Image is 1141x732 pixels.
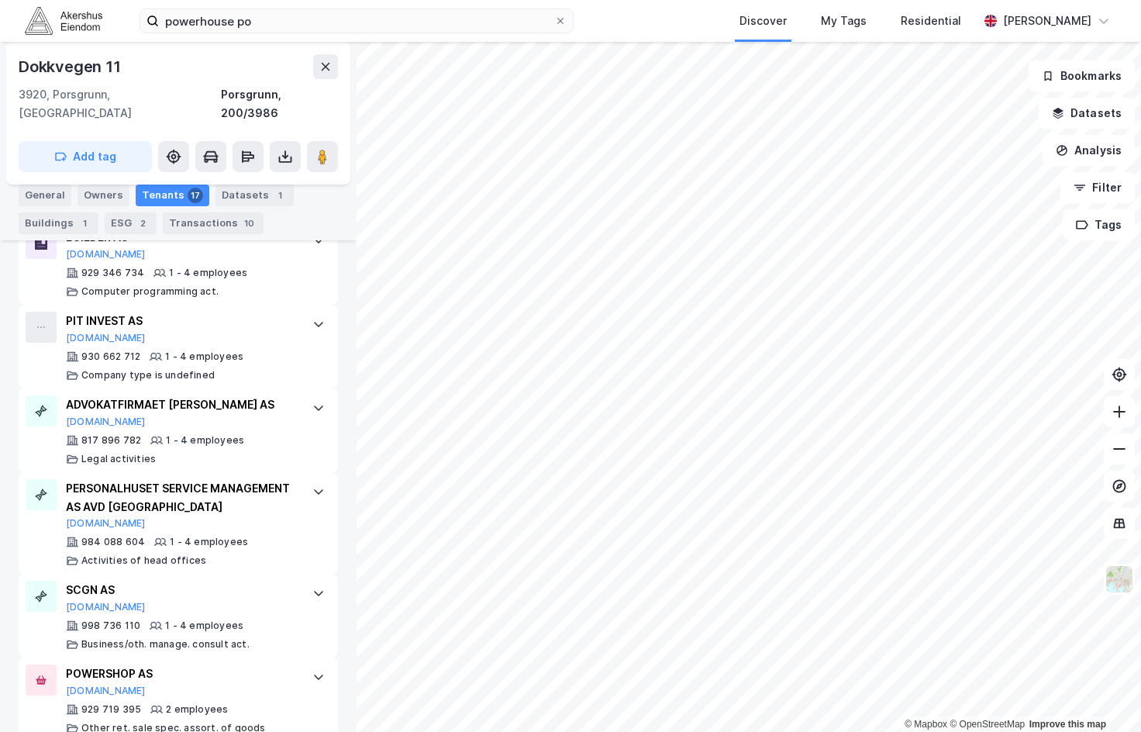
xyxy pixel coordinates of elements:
div: 930 662 712 [81,350,140,363]
div: Tenants [136,185,209,206]
div: ADVOKATFIRMAET [PERSON_NAME] AS [66,395,297,414]
div: Transactions [163,212,264,234]
a: Mapbox [905,719,947,730]
a: OpenStreetMap [950,719,1025,730]
div: 1 [272,188,288,203]
input: Search by address, cadastre, landlords, tenants or people [159,9,554,33]
div: 1 - 4 employees [165,620,243,632]
div: 2 [135,216,150,231]
div: Datasets [215,185,294,206]
button: Datasets [1039,98,1135,129]
div: Buildings [19,212,98,234]
div: My Tags [821,12,867,30]
button: [DOMAIN_NAME] [66,685,146,697]
div: 17 [188,188,203,203]
div: SCGN AS [66,581,297,599]
img: akershus-eiendom-logo.9091f326c980b4bce74ccdd9f866810c.svg [25,7,102,34]
div: 929 346 734 [81,267,144,279]
div: 3920, Porsgrunn, [GEOGRAPHIC_DATA] [19,85,221,123]
div: 929 719 395 [81,703,141,716]
div: Dokkvegen 11 [19,54,124,79]
div: Discover [739,12,787,30]
div: 1 [77,216,92,231]
img: Z [1105,565,1134,594]
button: [DOMAIN_NAME] [66,517,146,530]
div: PIT INVEST AS [66,312,297,330]
div: POWERSHOP AS [66,665,297,683]
div: 817 896 782 [81,434,141,447]
div: 1 - 4 employees [170,536,248,548]
div: General [19,185,71,206]
button: Tags [1063,209,1135,240]
div: 984 088 604 [81,536,145,548]
div: Activities of head offices [81,554,206,567]
button: [DOMAIN_NAME] [66,332,146,344]
div: Owners [78,185,129,206]
div: 1 - 4 employees [165,350,243,363]
button: Add tag [19,141,152,172]
div: [PERSON_NAME] [1003,12,1091,30]
div: PERSONALHUSET SERVICE MANAGEMENT AS AVD [GEOGRAPHIC_DATA] [66,479,297,516]
button: [DOMAIN_NAME] [66,601,146,613]
div: 998 736 110 [81,620,140,632]
button: Analysis [1043,135,1135,166]
div: Porsgrunn, 200/3986 [221,85,338,123]
iframe: Chat Widget [1063,658,1141,732]
div: 1 - 4 employees [169,267,247,279]
div: 2 employees [166,703,228,716]
div: 10 [241,216,257,231]
div: ESG [105,212,157,234]
div: Kontrollprogram for chat [1063,658,1141,732]
div: Company type is undefined [81,369,215,382]
a: Improve this map [1029,719,1106,730]
button: Filter [1060,172,1135,203]
button: Bookmarks [1029,60,1135,91]
div: Business/oth. manage. consult act. [81,638,250,651]
button: [DOMAIN_NAME] [66,416,146,428]
div: 1 - 4 employees [166,434,244,447]
div: Residential [901,12,961,30]
div: Legal activities [81,453,156,465]
div: Computer programming act. [81,285,219,298]
button: [DOMAIN_NAME] [66,248,146,261]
